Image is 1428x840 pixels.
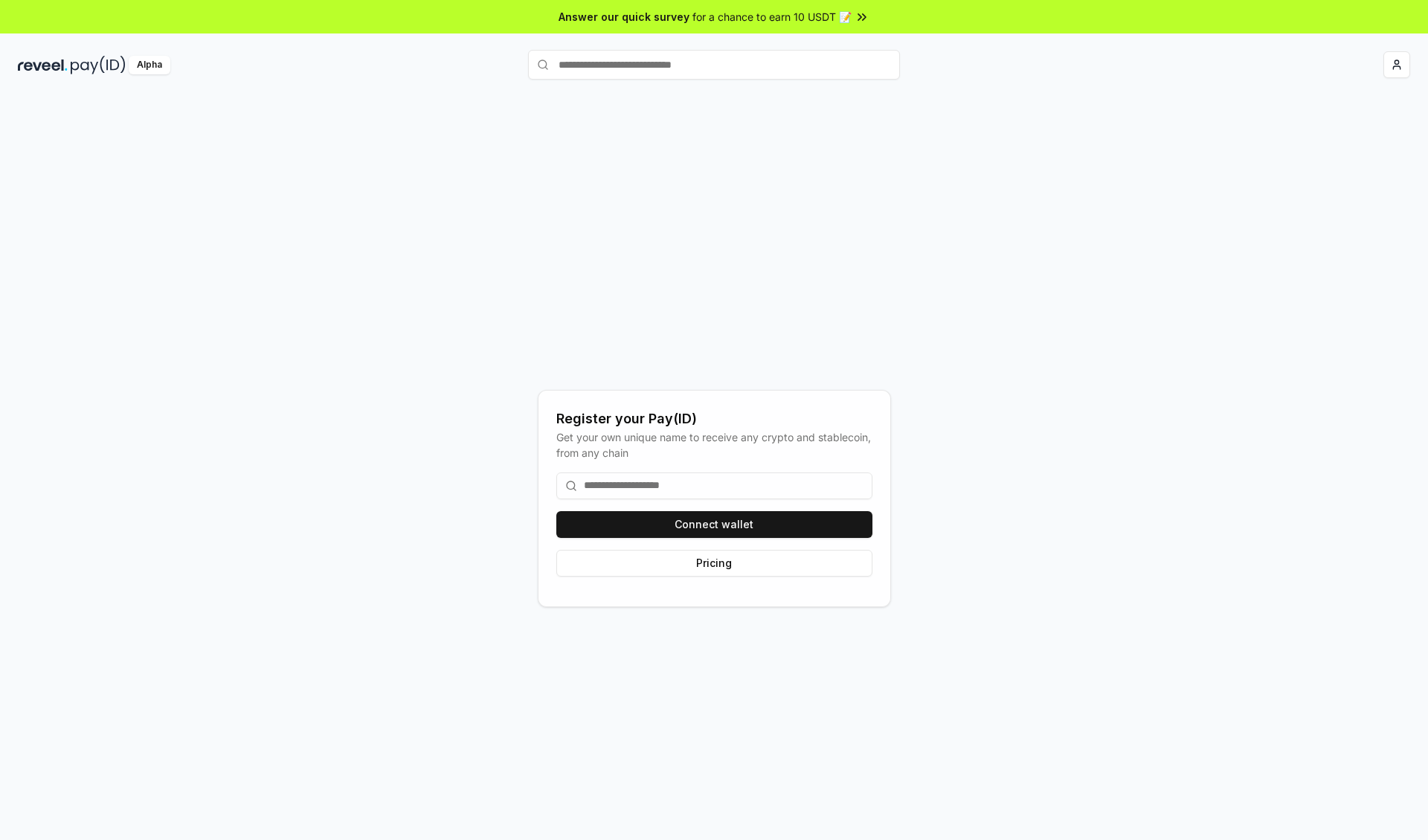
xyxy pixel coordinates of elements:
div: Alpha [129,56,170,74]
span: Answer our quick survey [559,9,689,25]
div: Get your own unique name to receive any crypto and stablecoin, from any chain [556,429,872,461]
img: reveel_dark [18,56,68,74]
button: Pricing [556,550,872,577]
span: for a chance to earn 10 USDT 📝 [692,9,852,25]
img: pay_id [71,56,126,74]
button: Connect wallet [556,511,872,538]
div: Register your Pay(ID) [556,408,872,429]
